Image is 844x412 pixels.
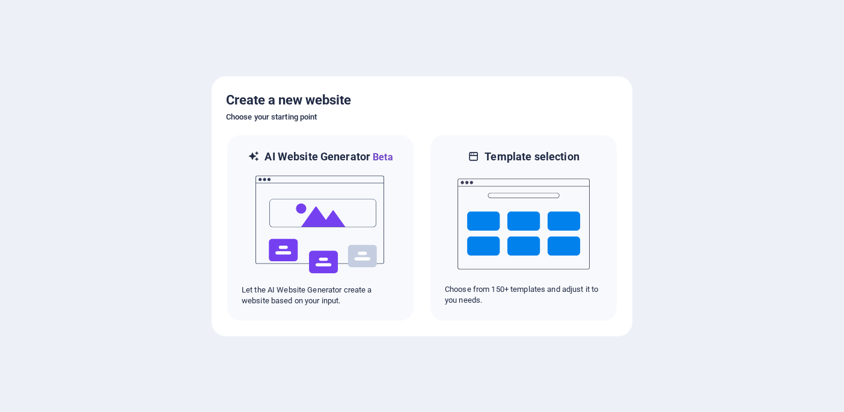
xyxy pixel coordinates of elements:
[445,284,602,306] p: Choose from 150+ templates and adjust it to you needs.
[265,150,393,165] h6: AI Website Generator
[226,134,415,322] div: AI Website GeneratorBetaaiLet the AI Website Generator create a website based on your input.
[226,91,618,110] h5: Create a new website
[485,150,579,164] h6: Template selection
[429,134,618,322] div: Template selectionChoose from 150+ templates and adjust it to you needs.
[254,165,387,285] img: ai
[370,151,393,163] span: Beta
[226,110,618,124] h6: Choose your starting point
[242,285,399,306] p: Let the AI Website Generator create a website based on your input.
